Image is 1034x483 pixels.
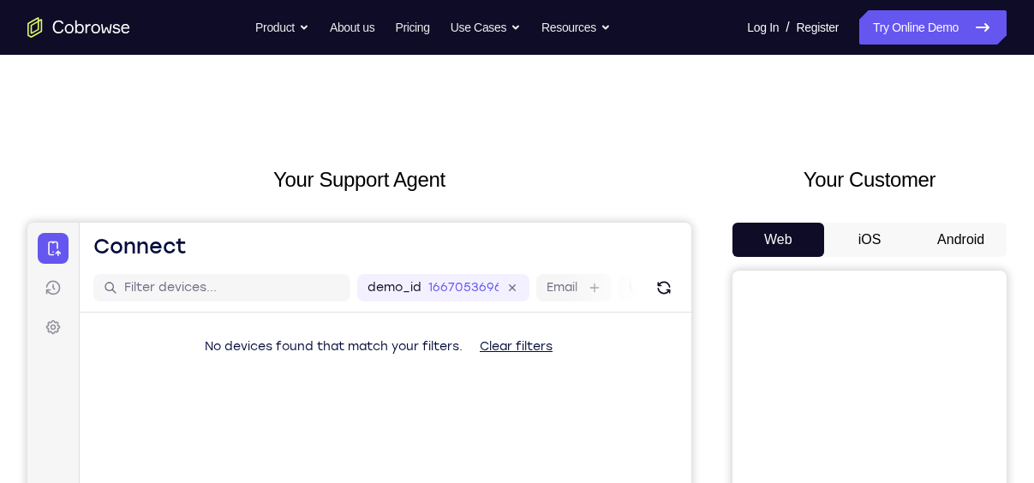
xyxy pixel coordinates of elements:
h2: Your Support Agent [27,164,691,195]
a: Log In [747,10,779,45]
a: Sessions [10,50,41,80]
label: demo_id [340,57,394,74]
button: Android [915,223,1007,257]
span: / [786,17,789,38]
h2: Your Customer [732,164,1007,195]
button: Clear filters [439,107,539,141]
a: Connect [10,10,41,41]
button: Refresh [623,51,650,79]
a: Pricing [395,10,429,45]
a: Register [797,10,839,45]
button: Resources [541,10,611,45]
a: Go to the home page [27,17,130,38]
a: About us [330,10,374,45]
a: Try Online Demo [859,10,1007,45]
label: User ID [601,57,645,74]
a: Settings [10,89,41,120]
button: Web [732,223,824,257]
button: iOS [824,223,916,257]
input: Filter devices... [97,57,313,74]
button: Product [255,10,309,45]
span: No devices found that match your filters. [177,116,435,131]
label: Email [519,57,550,74]
button: Use Cases [451,10,521,45]
h1: Connect [66,10,159,38]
